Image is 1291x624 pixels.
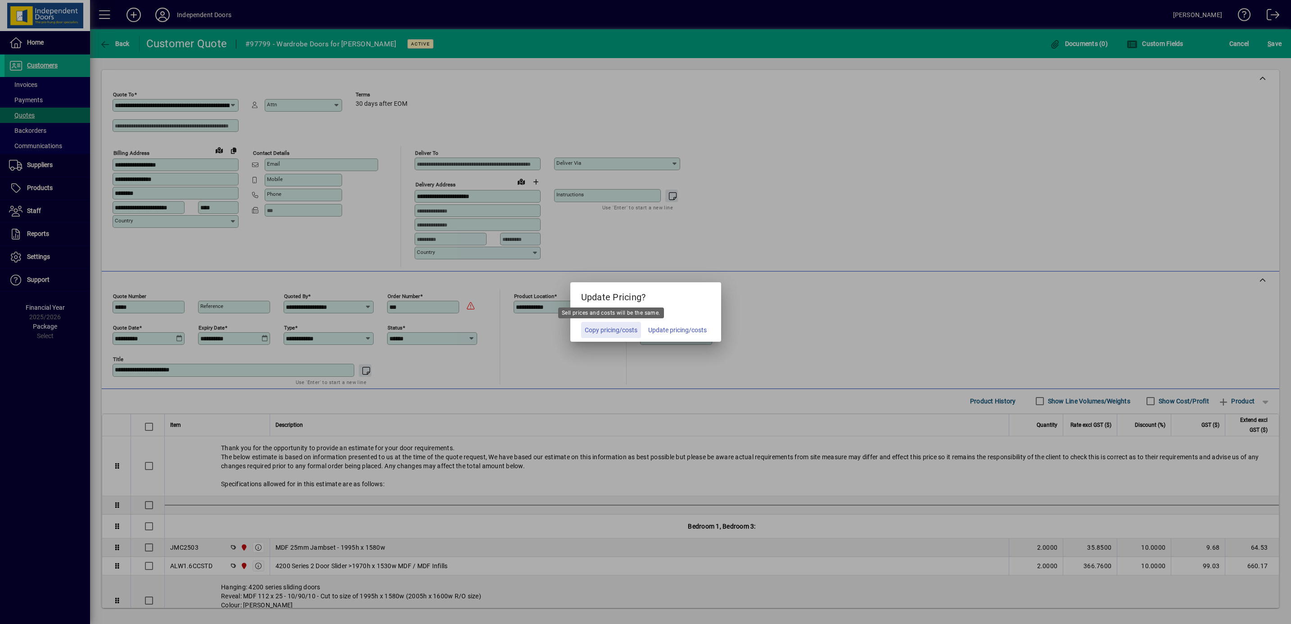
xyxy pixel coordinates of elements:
[558,307,664,318] div: Sell prices and costs will be the same.
[581,322,641,338] button: Copy pricing/costs
[648,326,707,335] span: Update pricing/costs
[585,326,637,335] span: Copy pricing/costs
[570,282,721,308] h5: Update Pricing?
[645,322,710,338] button: Update pricing/costs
